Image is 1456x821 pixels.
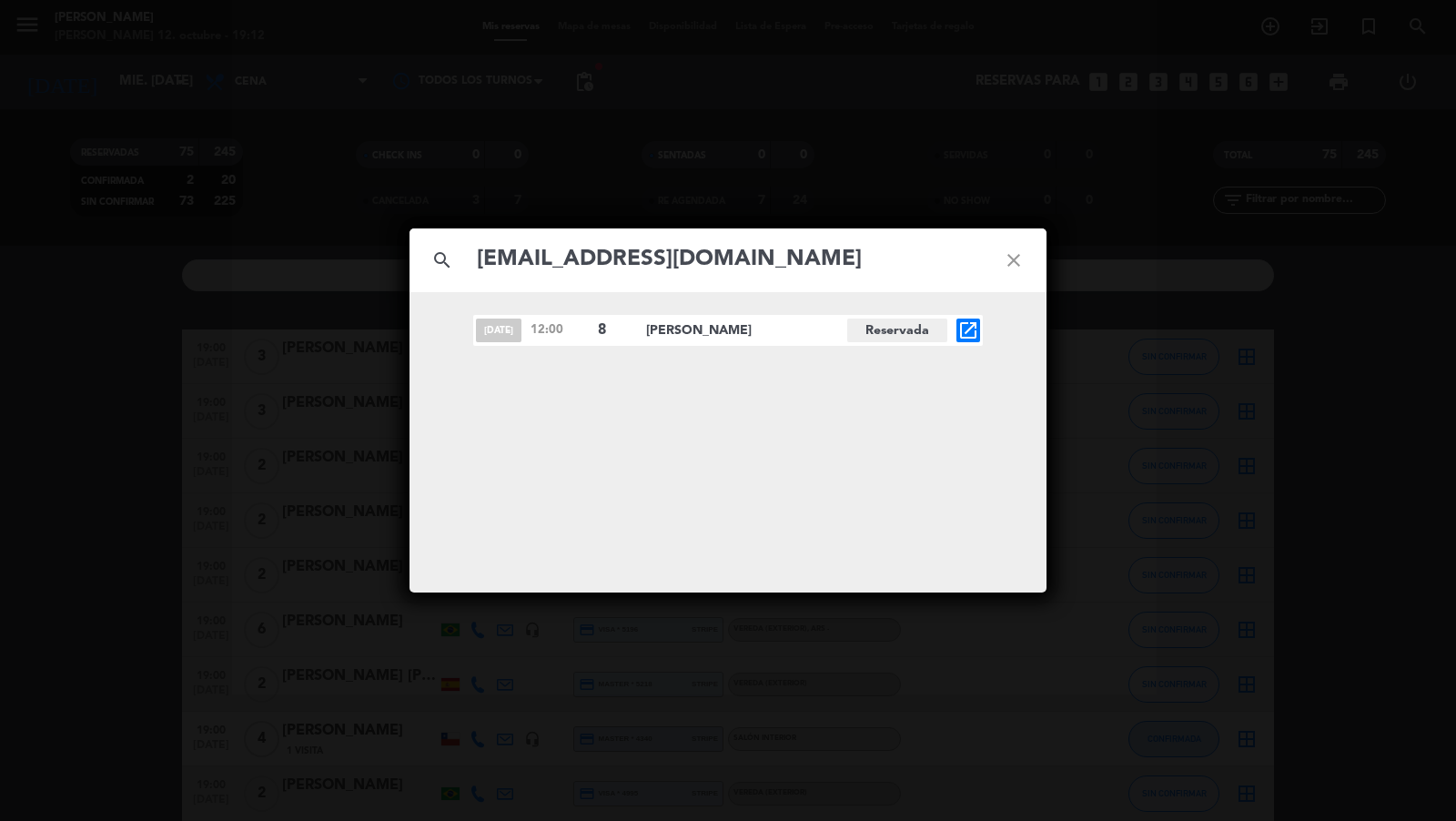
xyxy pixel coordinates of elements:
input: Buscar reservas [475,241,981,279]
i: search [409,228,475,293]
span: Reservada [847,319,947,342]
span: 12:00 [531,320,589,340]
span: 8 [598,319,631,342]
span: [DATE] [476,319,521,342]
i: close [981,228,1046,293]
i: open_in_new [957,319,979,341]
span: [PERSON_NAME] [646,320,847,341]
